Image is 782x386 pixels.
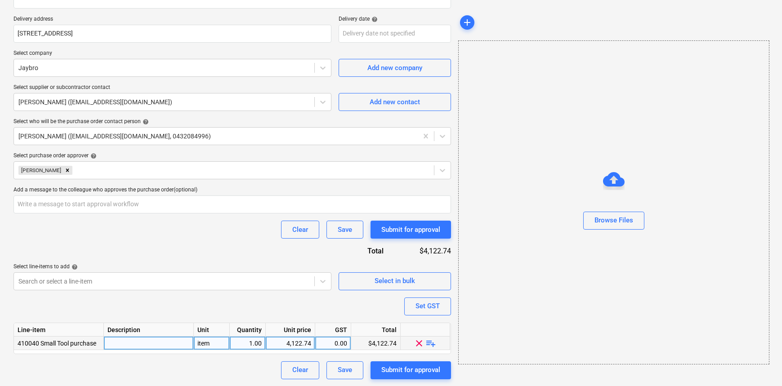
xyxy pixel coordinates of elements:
[737,343,782,386] iframe: Chat Widget
[371,361,451,379] button: Submit for approval
[233,337,262,350] div: 1.00
[281,361,319,379] button: Clear
[398,246,451,256] div: $4,122.74
[370,16,378,22] span: help
[404,297,451,315] button: Set GST
[370,96,420,108] div: Add new contact
[194,323,230,337] div: Unit
[18,340,96,347] span: 410040 Small Tool purchase
[351,323,401,337] div: Total
[375,275,415,287] div: Select in bulk
[269,337,311,350] div: 4,122.74
[13,16,331,25] p: Delivery address
[458,40,769,364] div: Browse Files
[13,50,331,59] p: Select company
[292,224,308,235] div: Clear
[141,119,149,125] span: help
[367,62,422,74] div: Add new company
[339,59,451,77] button: Add new company
[194,337,230,350] div: item
[104,323,194,337] div: Description
[13,84,331,93] p: Select supplier or subcontractor contact
[292,364,308,376] div: Clear
[462,17,473,28] span: add
[338,224,352,235] div: Save
[426,337,437,348] span: playlist_add
[416,300,440,312] div: Set GST
[315,323,351,337] div: GST
[583,212,644,230] button: Browse Files
[13,195,451,213] input: Write a message to start approval workflow
[266,323,315,337] div: Unit price
[18,166,63,175] div: [PERSON_NAME]
[230,323,266,337] div: Quantity
[13,186,451,194] div: Add a message to the colleague who approves the purchase order (optional)
[594,214,633,226] div: Browse Files
[334,246,398,256] div: Total
[339,16,451,23] div: Delivery date
[281,221,319,239] button: Clear
[339,25,451,43] input: Delivery date not specified
[381,364,440,376] div: Submit for approval
[338,364,352,376] div: Save
[414,337,425,348] span: clear
[319,337,347,350] div: 0.00
[63,166,72,175] div: Remove Rowan MacDonald
[326,221,363,239] button: Save
[70,264,78,270] span: help
[13,118,451,125] div: Select who will be the purchase order contact person
[339,93,451,111] button: Add new contact
[13,25,331,43] input: Delivery address
[14,323,104,337] div: Line-item
[13,152,451,160] div: Select purchase order approver
[326,361,363,379] button: Save
[339,272,451,290] button: Select in bulk
[13,263,331,271] div: Select line-items to add
[351,337,401,350] div: $4,122.74
[89,153,97,159] span: help
[381,224,440,235] div: Submit for approval
[371,221,451,239] button: Submit for approval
